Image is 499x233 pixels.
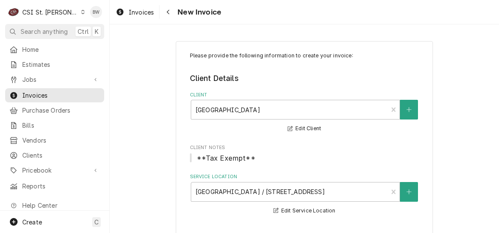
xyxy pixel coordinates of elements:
[406,189,412,195] svg: Create New Location
[21,27,68,36] span: Search anything
[94,218,99,227] span: C
[190,92,419,99] label: Client
[8,6,20,18] div: C
[5,163,104,177] a: Go to Pricebook
[190,92,419,134] div: Client
[22,91,100,100] span: Invoices
[22,75,87,84] span: Jobs
[5,57,104,72] a: Estimates
[190,173,419,216] div: Service Location
[22,182,100,191] span: Reports
[22,106,100,115] span: Purchase Orders
[175,6,221,18] span: New Invoice
[190,73,419,84] legend: Client Details
[129,8,154,17] span: Invoices
[5,24,104,39] button: Search anythingCtrlK
[190,153,419,163] span: Client Notes
[190,144,419,151] span: Client Notes
[190,52,419,60] p: Please provide the following information to create your invoice:
[22,121,100,130] span: Bills
[5,133,104,147] a: Vendors
[5,103,104,117] a: Purchase Orders
[22,60,100,69] span: Estimates
[400,182,418,202] button: Create New Location
[400,100,418,119] button: Create New Client
[90,6,102,18] div: Brad Wicks's Avatar
[5,42,104,57] a: Home
[22,166,87,175] span: Pricebook
[5,72,104,87] a: Go to Jobs
[22,151,100,160] span: Clients
[272,206,337,216] button: Edit Service Location
[5,179,104,193] a: Reports
[22,201,99,210] span: Help Center
[5,198,104,212] a: Go to Help Center
[90,6,102,18] div: BW
[22,8,78,17] div: CSI St. [PERSON_NAME]
[286,123,322,134] button: Edit Client
[190,144,419,163] div: Client Notes
[5,88,104,102] a: Invoices
[22,218,42,226] span: Create
[22,136,100,145] span: Vendors
[406,107,412,113] svg: Create New Client
[161,5,175,19] button: Navigate back
[8,6,20,18] div: CSI St. Louis's Avatar
[112,5,157,19] a: Invoices
[5,118,104,132] a: Bills
[190,173,419,180] label: Service Location
[22,45,100,54] span: Home
[5,148,104,162] a: Clients
[95,27,99,36] span: K
[78,27,89,36] span: Ctrl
